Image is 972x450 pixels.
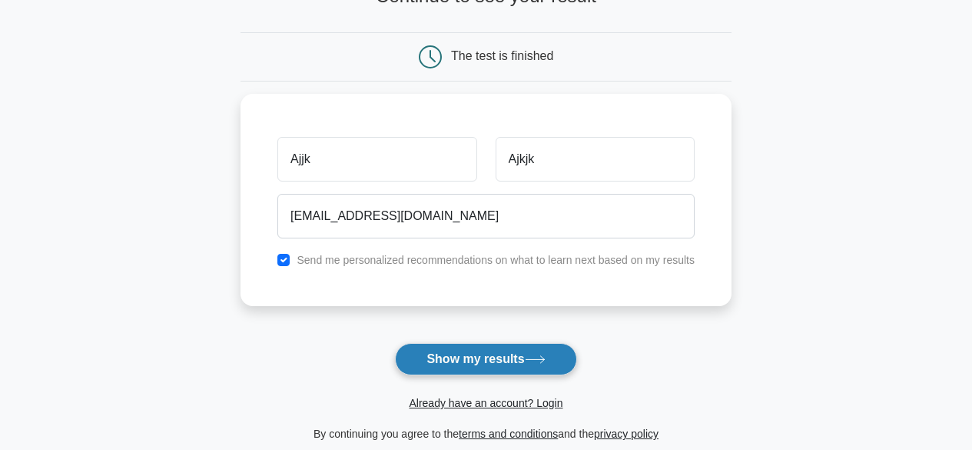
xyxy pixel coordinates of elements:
button: Show my results [395,343,576,375]
a: Already have an account? Login [409,397,562,409]
input: Last name [496,137,695,182]
label: Send me personalized recommendations on what to learn next based on my results [297,254,695,266]
a: terms and conditions [459,428,558,440]
input: First name [277,137,476,182]
input: Email [277,194,695,238]
div: By continuing you agree to the and the [231,425,741,443]
div: The test is finished [451,49,553,62]
a: privacy policy [594,428,659,440]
